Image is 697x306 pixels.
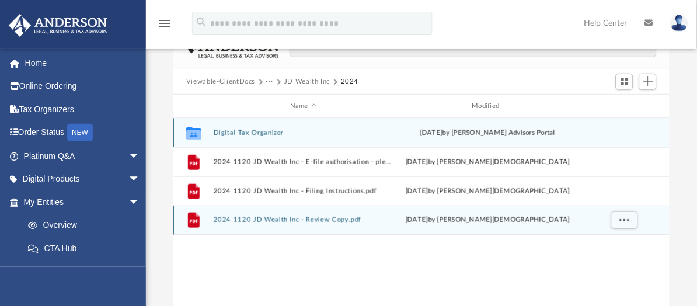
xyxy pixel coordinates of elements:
button: Viewable-ClientDocs [186,76,255,87]
button: Switch to Grid View [616,74,633,90]
span: arrow_drop_down [128,144,152,168]
i: search [195,16,208,29]
img: Anderson Advisors Platinum Portal [5,14,111,37]
button: JD Wealth Inc [284,76,330,87]
button: 2024 1120 JD Wealth Inc - Review Copy.pdf [214,217,393,224]
a: Order StatusNEW [8,121,158,145]
button: 2024 1120 JD Wealth Inc - Filing Instructions.pdf [214,187,393,195]
a: Digital Productsarrow_drop_down [8,168,158,191]
button: 2024 1120 JD Wealth Inc - E-file authorisation - please sign.pdf [214,158,393,166]
div: [DATE] by [PERSON_NAME][DEMOGRAPHIC_DATA] [398,157,578,168]
a: Platinum Q&Aarrow_drop_down [8,144,158,168]
button: 2024 [341,76,359,87]
div: NEW [67,124,93,141]
a: Entity Change Request [16,260,158,283]
button: More options [611,212,638,229]
div: [DATE] by [PERSON_NAME][DEMOGRAPHIC_DATA] [398,186,578,197]
div: id [583,101,664,112]
div: [DATE] by [PERSON_NAME] Advisors Portal [398,128,578,138]
button: ··· [266,76,274,87]
a: Overview [16,214,158,237]
a: menu [158,22,172,30]
a: My Entitiesarrow_drop_down [8,190,158,214]
a: CTA Hub [16,237,158,260]
div: Modified [398,101,578,112]
div: id [179,101,208,112]
span: arrow_drop_down [128,190,152,214]
i: menu [158,16,172,30]
img: User Pic [671,15,688,32]
a: Tax Organizers [8,98,158,121]
span: arrow_drop_down [128,168,152,192]
button: Add [639,74,657,90]
div: [DATE] by [PERSON_NAME][DEMOGRAPHIC_DATA] [398,215,578,226]
a: Online Ordering [8,75,158,98]
button: Digital Tax Organizer [214,129,393,137]
div: Name [213,101,393,112]
a: Home [8,51,158,75]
